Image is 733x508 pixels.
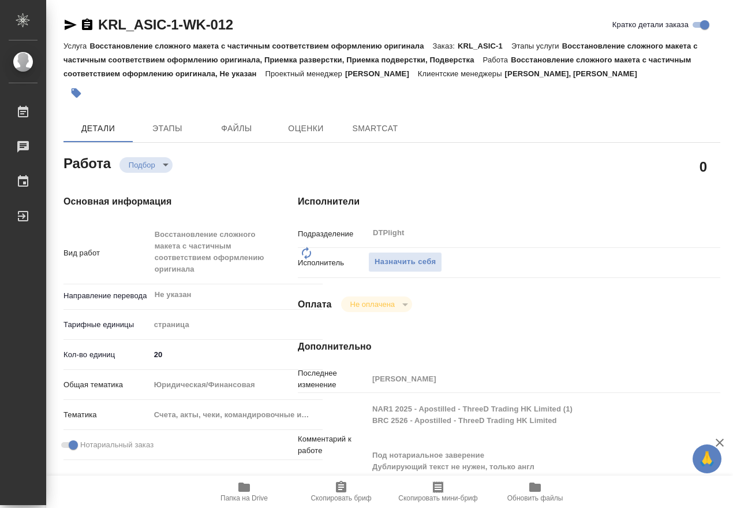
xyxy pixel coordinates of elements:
[398,494,477,502] span: Скопировать мини-бриф
[265,69,345,78] p: Проектный менеджер
[80,439,154,451] span: Нотариальный заказ
[341,296,412,312] div: Подбор
[63,319,150,331] p: Тарифные единицы
[63,379,150,391] p: Общая тематика
[63,195,252,209] h4: Основная информация
[298,433,368,457] p: Комментарий к работе
[693,444,721,473] button: 🙏
[98,17,233,32] a: KRL_ASIC-1-WK-012
[298,368,368,391] p: Последнее изменение
[119,157,173,173] div: Подбор
[368,252,442,272] button: Назначить себя
[697,447,717,471] span: 🙏
[63,349,150,361] p: Кол-во единиц
[347,299,398,309] button: Не оплачена
[63,42,89,50] p: Услуга
[298,340,720,354] h4: Дополнительно
[368,399,685,488] textarea: NAR1 2025 - Apostilled - ThreeD Trading HK Limited (1) BRC 2526 - Apostilled - ThreeD Trading HK ...
[511,42,562,50] p: Этапы услуги
[375,255,436,269] span: Назначить себя
[700,157,707,176] h2: 0
[293,476,390,508] button: Скопировать бриф
[458,42,511,50] p: KRL_ASIC-1
[418,69,505,78] p: Клиентские менеджеры
[150,375,323,395] div: Юридическая/Финансовая
[298,195,720,209] h4: Исполнители
[507,494,563,502] span: Обновить файлы
[368,370,685,387] input: Пустое поле
[63,409,150,421] p: Тематика
[63,152,111,173] h2: Работа
[80,18,94,32] button: Скопировать ссылку
[278,121,334,136] span: Оценки
[196,476,293,508] button: Папка на Drive
[345,69,418,78] p: [PERSON_NAME]
[125,160,159,170] button: Подбор
[487,476,584,508] button: Обновить файлы
[483,55,511,64] p: Работа
[70,121,126,136] span: Детали
[433,42,458,50] p: Заказ:
[63,247,150,259] p: Вид работ
[612,19,689,31] span: Кратко детали заказа
[140,121,195,136] span: Этапы
[505,69,646,78] p: [PERSON_NAME], [PERSON_NAME]
[89,42,432,50] p: Восстановление сложного макета с частичным соответствием оформлению оригинала
[150,315,323,335] div: страница
[311,494,371,502] span: Скопировать бриф
[63,18,77,32] button: Скопировать ссылку для ЯМессенджера
[390,476,487,508] button: Скопировать мини-бриф
[150,346,323,363] input: ✎ Введи что-нибудь
[298,228,368,240] p: Подразделение
[150,405,323,425] div: Счета, акты, чеки, командировочные и таможенные документы
[209,121,264,136] span: Файлы
[63,80,89,106] button: Добавить тэг
[63,290,150,302] p: Направление перевода
[347,121,403,136] span: SmartCat
[298,257,368,269] p: Исполнитель
[220,494,268,502] span: Папка на Drive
